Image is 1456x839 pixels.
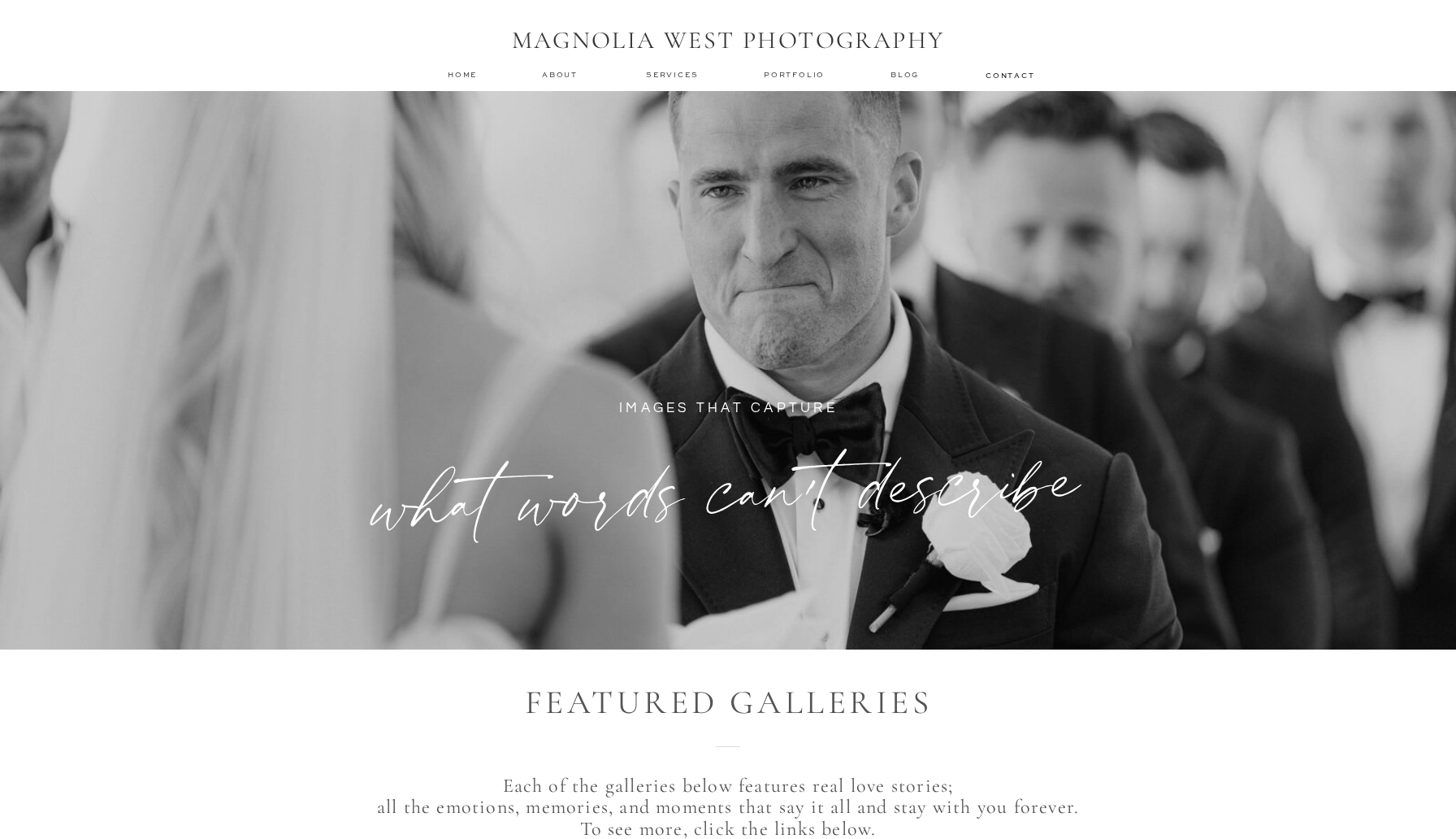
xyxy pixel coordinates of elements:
[986,70,1033,80] a: contact
[542,69,583,80] a: about
[646,69,700,80] a: services
[764,69,828,80] a: Portfolio
[412,681,1045,711] h2: featured galleries
[354,433,1103,541] h1: what words can't describe
[448,69,479,80] a: home
[492,396,964,433] p: IMAGES THAT CAPTURE
[500,26,955,57] h1: MAGNOLIA WEST PHOTOGRAPHY
[890,69,923,80] a: Blog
